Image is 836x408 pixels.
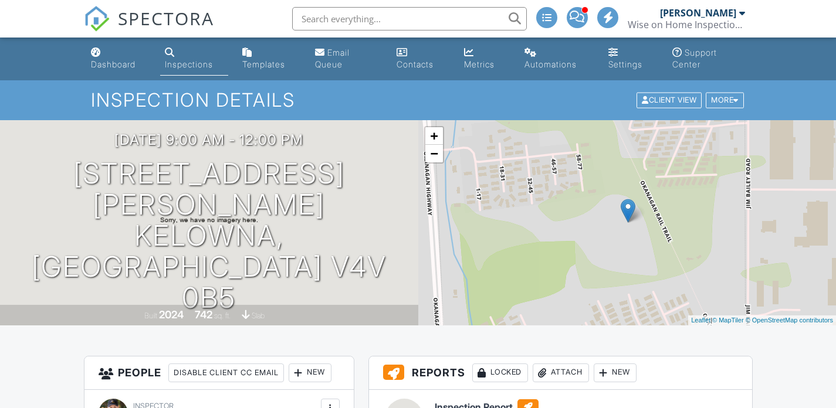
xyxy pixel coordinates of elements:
[310,42,383,76] a: Email Queue
[315,47,350,69] div: Email Queue
[84,6,110,32] img: The Best Home Inspection Software - Spectora
[168,363,284,382] div: Disable Client CC Email
[397,59,434,69] div: Contacts
[668,42,750,76] a: Support Center
[84,16,214,40] a: SPECTORA
[533,363,589,382] div: Attach
[691,317,710,324] a: Leaflet
[144,311,157,320] span: Built
[86,42,151,76] a: Dashboard
[425,145,443,162] a: Zoom out
[114,132,303,148] h3: [DATE] 9:00 am - 12:00 pm
[628,19,745,30] div: Wise on Home Inspections Inc.
[214,311,231,320] span: sq. ft.
[472,363,528,382] div: Locked
[84,356,354,390] h3: People
[706,93,744,108] div: More
[91,59,136,69] div: Dashboard
[19,158,400,313] h1: [STREET_ADDRESS][PERSON_NAME] Kelowna, [GEOGRAPHIC_DATA] V4V 0B5
[746,317,833,324] a: © OpenStreetMap contributors
[252,311,265,320] span: slab
[242,59,285,69] div: Templates
[608,59,642,69] div: Settings
[459,42,510,76] a: Metrics
[660,7,736,19] div: [PERSON_NAME]
[425,127,443,145] a: Zoom in
[604,42,658,76] a: Settings
[392,42,451,76] a: Contacts
[594,363,637,382] div: New
[160,42,228,76] a: Inspections
[637,93,702,108] div: Client View
[688,315,836,325] div: |
[369,356,752,390] h3: Reports
[159,308,184,321] div: 2024
[118,6,214,30] span: SPECTORA
[464,59,495,69] div: Metrics
[289,363,331,382] div: New
[672,47,717,69] div: Support Center
[292,7,527,30] input: Search everything...
[91,90,744,110] h1: Inspection Details
[195,308,212,321] div: 742
[524,59,577,69] div: Automations
[165,59,213,69] div: Inspections
[635,95,705,104] a: Client View
[520,42,594,76] a: Automations (Advanced)
[238,42,300,76] a: Templates
[712,317,744,324] a: © MapTiler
